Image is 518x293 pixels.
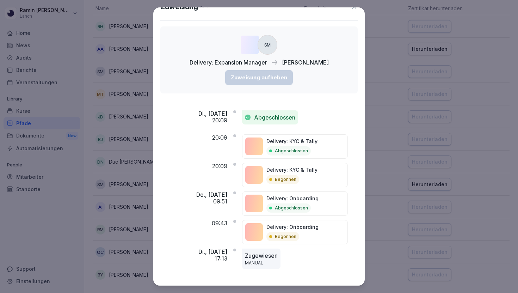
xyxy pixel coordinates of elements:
[258,35,277,55] div: SM
[282,58,329,67] p: [PERSON_NAME]
[266,138,317,145] p: Delivery: KYC & Tally
[275,176,296,183] p: Begonnen
[266,195,319,202] p: Delivery: Onboarding
[266,223,319,231] p: Delivery: Onboarding
[212,163,227,170] p: 20:09
[198,249,227,255] p: Di., [DATE]
[245,251,278,260] p: Zugewiesen
[266,166,317,173] p: Delivery: KYC & Tally
[225,70,293,85] button: Zuweisung aufheben
[212,220,227,227] p: 09:43
[254,113,295,122] p: Abgeschlossen
[245,260,278,266] p: MANUAL
[198,110,227,117] p: Di., [DATE]
[213,198,227,205] p: 09:51
[215,255,227,262] p: 17:13
[275,233,296,240] p: Begonnen
[231,74,287,81] div: Zuweisung aufheben
[212,134,227,141] p: 20:09
[275,205,308,211] p: Abgeschlossen
[190,58,267,67] p: Delivery: Expansion Manager
[275,148,308,154] p: Abgeschlossen
[196,191,227,198] p: Do., [DATE]
[212,117,227,124] p: 20:09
